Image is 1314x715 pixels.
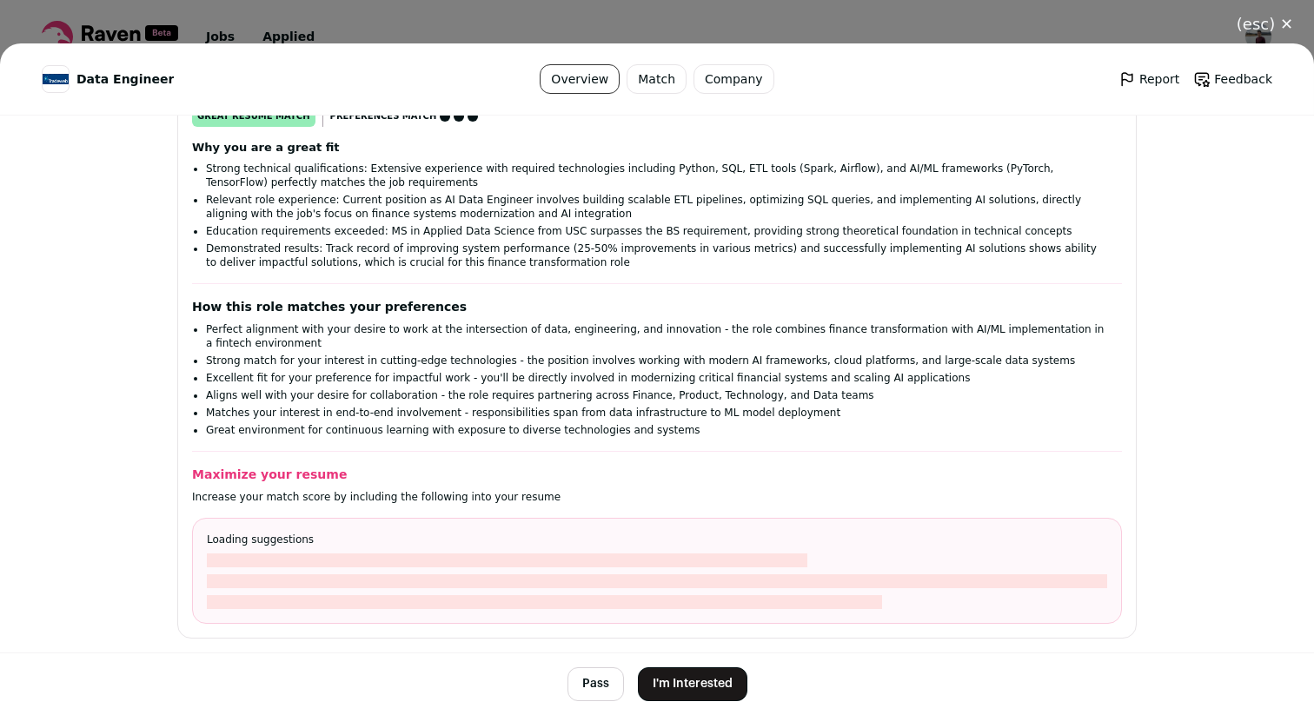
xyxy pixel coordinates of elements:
[76,70,174,88] span: Data Engineer
[192,466,1122,483] h2: Maximize your resume
[1216,5,1314,43] button: Close modal
[206,354,1108,367] li: Strong match for your interest in cutting-edge technologies - the position involves working with ...
[693,64,774,94] a: Company
[192,490,1122,504] p: Increase your match score by including the following into your resume
[638,667,747,701] button: I'm Interested
[206,322,1108,350] li: Perfect alignment with your desire to work at the intersection of data, engineering, and innovati...
[206,162,1108,189] li: Strong technical qualifications: Extensive experience with required technologies including Python...
[1193,70,1272,88] a: Feedback
[206,193,1108,221] li: Relevant role experience: Current position as AI Data Engineer involves building scalable ETL pip...
[206,388,1108,402] li: Aligns well with your desire for collaboration - the role requires partnering across Finance, Pro...
[192,141,1122,155] h2: Why you are a great fit
[192,518,1122,624] div: Loading suggestions
[206,371,1108,385] li: Excellent fit for your preference for impactful work - you'll be directly involved in modernizing...
[540,64,620,94] a: Overview
[192,298,1122,315] h2: How this role matches your preferences
[192,106,315,127] div: great resume match
[43,74,69,84] img: 217776efa9a3fae93b29fbbc781d119cab463db6c2cffee56639fc174d465241.jpg
[206,224,1108,238] li: Education requirements exceeded: MS in Applied Data Science from USC surpasses the BS requirement...
[206,423,1108,437] li: Great environment for continuous learning with exposure to diverse technologies and systems
[567,667,624,701] button: Pass
[627,64,687,94] a: Match
[206,406,1108,420] li: Matches your interest in end-to-end involvement - responsibilities span from data infrastructure ...
[206,242,1108,269] li: Demonstrated results: Track record of improving system performance (25-50% improvements in variou...
[330,108,437,125] span: Preferences match
[1118,70,1179,88] a: Report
